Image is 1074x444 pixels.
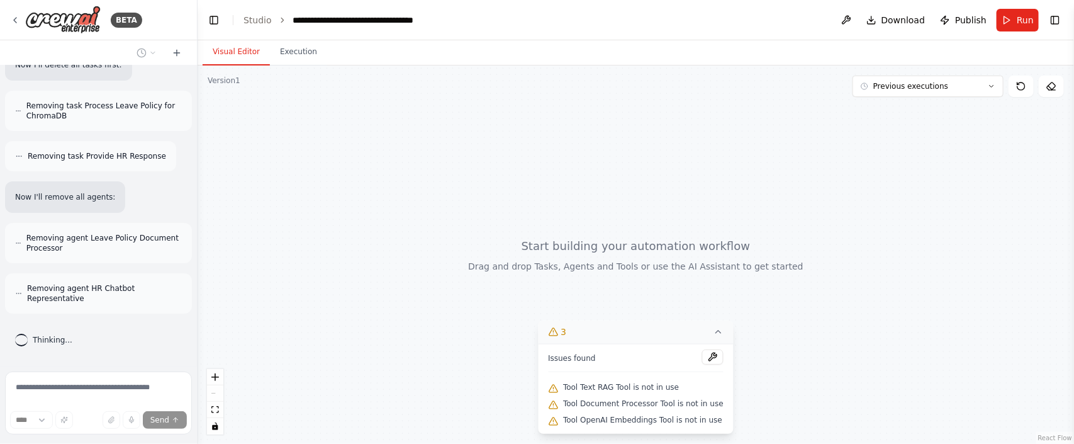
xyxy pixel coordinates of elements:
[243,14,435,26] nav: breadcrumb
[538,321,734,344] button: 3
[25,6,101,34] img: Logo
[111,13,142,28] div: BETA
[207,418,223,435] button: toggle interactivity
[997,9,1039,31] button: Run
[873,81,948,91] span: Previous executions
[205,11,223,29] button: Hide left sidebar
[935,9,992,31] button: Publish
[563,415,722,425] span: Tool OpenAI Embeddings Tool is not in use
[143,411,187,429] button: Send
[26,233,182,253] span: Removing agent Leave Policy Document Processor
[207,369,223,435] div: React Flow controls
[103,411,120,429] button: Upload files
[26,101,182,121] span: Removing task Process Leave Policy for ChromaDB
[131,45,162,60] button: Switch to previous chat
[27,283,182,304] span: Removing agent HR Chatbot Representative
[207,402,223,418] button: fit view
[203,39,270,65] button: Visual Editor
[563,399,724,409] span: Tool Document Processor Tool is not in use
[861,9,931,31] button: Download
[881,14,926,26] span: Download
[853,76,1004,97] button: Previous executions
[28,151,166,161] span: Removing task Provide HR Response
[1038,435,1072,441] a: React Flow attribution
[561,326,566,338] span: 3
[15,191,115,203] p: Now I'll remove all agents:
[167,45,187,60] button: Start a new chat
[150,415,169,425] span: Send
[55,411,73,429] button: Improve this prompt
[123,411,140,429] button: Click to speak your automation idea
[563,382,679,392] span: Tool Text RAG Tool is not in use
[955,14,987,26] span: Publish
[207,369,223,385] button: zoom in
[1046,11,1064,29] button: Show right sidebar
[33,335,72,345] span: Thinking...
[1017,14,1034,26] span: Run
[208,76,240,86] div: Version 1
[243,15,272,25] a: Studio
[548,353,596,363] span: Issues found
[5,372,192,435] textarea: To enrich screen reader interactions, please activate Accessibility in Grammarly extension settings
[270,39,327,65] button: Execution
